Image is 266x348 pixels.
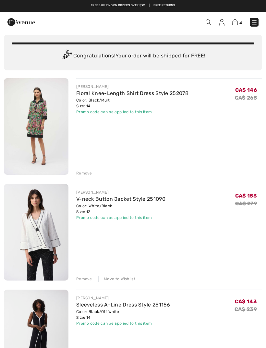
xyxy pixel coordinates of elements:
div: [PERSON_NAME] [76,295,170,301]
span: 4 [239,20,242,25]
div: Promo code can be applied to this item [76,320,170,326]
img: V-neck Button Jacket Style 251090 [4,184,68,281]
div: Congratulations! Your order will be shipped for FREE! [12,50,254,63]
div: Color: White/Black Size: 12 [76,203,165,215]
img: Congratulation2.svg [60,50,73,63]
a: Free Returns [153,3,175,8]
img: My Info [219,19,224,26]
div: Promo code can be applied to this item [76,215,165,221]
img: Search [206,19,211,25]
a: Free shipping on orders over $99 [91,3,145,8]
div: Color: Black/Off White Size: 14 [76,309,170,320]
a: Sleeveless A-Line Dress Style 251156 [76,302,170,308]
div: [PERSON_NAME] [76,84,188,90]
a: 1ère Avenue [7,18,35,25]
div: Color: Black/Multi Size: 14 [76,97,188,109]
span: CA$ 143 [235,298,257,305]
div: [PERSON_NAME] [76,189,165,195]
a: V-neck Button Jacket Style 251090 [76,196,165,202]
img: Shopping Bag [232,19,238,25]
div: Remove [76,276,92,282]
s: CA$ 279 [235,200,257,207]
img: Menu [251,19,258,26]
a: Floral Knee-Length Shirt Dress Style 252078 [76,90,188,96]
span: | [149,3,150,8]
span: CA$ 153 [235,193,257,199]
div: Promo code can be applied to this item [76,109,188,115]
a: 4 [232,18,242,26]
img: 1ère Avenue [7,16,35,29]
span: CA$ 146 [235,87,257,93]
s: CA$ 239 [235,306,257,312]
s: CA$ 265 [235,95,257,101]
div: Remove [76,170,92,176]
img: Floral Knee-Length Shirt Dress Style 252078 [4,78,68,175]
div: Move to Wishlist [98,276,135,282]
